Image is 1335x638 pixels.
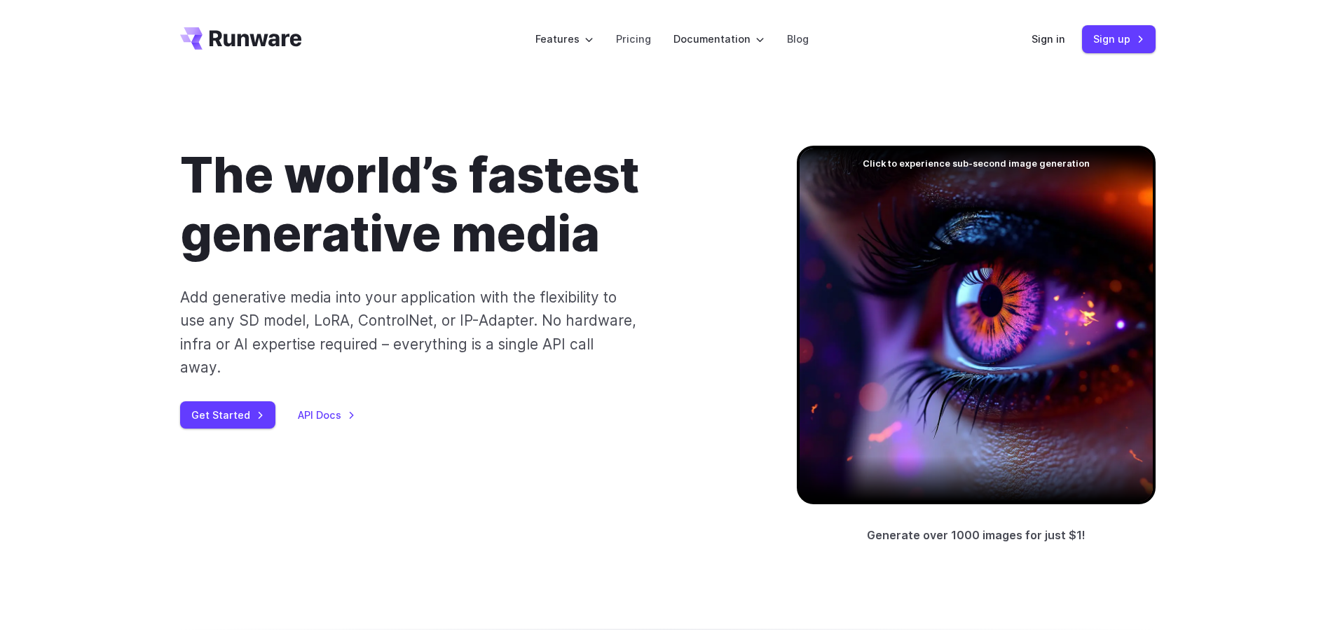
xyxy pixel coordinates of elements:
[535,31,594,47] label: Features
[180,27,302,50] a: Go to /
[1082,25,1156,53] a: Sign up
[180,146,752,263] h1: The world’s fastest generative media
[616,31,651,47] a: Pricing
[867,527,1086,545] p: Generate over 1000 images for just $1!
[1032,31,1065,47] a: Sign in
[673,31,765,47] label: Documentation
[180,286,638,379] p: Add generative media into your application with the flexibility to use any SD model, LoRA, Contro...
[298,407,355,423] a: API Docs
[180,401,275,429] a: Get Started
[787,31,809,47] a: Blog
